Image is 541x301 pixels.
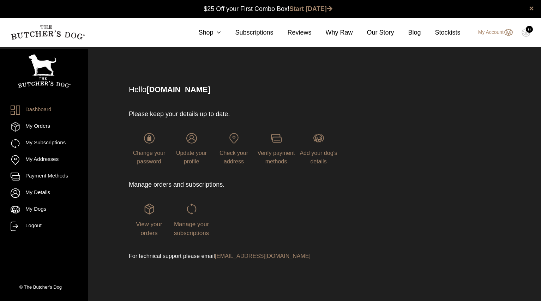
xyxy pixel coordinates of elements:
[186,204,197,214] img: login-TBD_Subscriptions.png
[133,150,166,164] span: Change your password
[271,133,282,144] img: login-TBD_Payments.png
[215,253,311,259] a: [EMAIL_ADDRESS][DOMAIN_NAME]
[214,133,254,164] a: Check your address
[300,150,337,164] span: Add your dog's details
[186,133,197,144] img: login-TBD_Profile.png
[220,150,248,164] span: Check your address
[11,155,78,165] a: My Addresses
[11,205,78,215] a: My Dogs
[171,133,212,164] a: Update your profile
[18,54,71,88] img: TBD_Portrait_Logo_White.png
[176,150,207,164] span: Update your profile
[394,28,421,37] a: Blog
[421,28,461,37] a: Stockists
[174,221,209,237] span: Manage your subscriptions
[144,204,155,214] img: login-TBD_Orders.png
[11,188,78,198] a: My Details
[471,28,513,37] a: My Account
[129,133,169,164] a: Change your password
[312,28,353,37] a: Why Raw
[353,28,394,37] a: Our Story
[11,122,78,132] a: My Orders
[289,5,332,12] a: Start [DATE]
[144,133,155,144] img: login-TBD_Password.png
[129,109,355,119] p: Please keep your details up to date.
[522,28,530,37] img: TBD_Cart-Empty.png
[258,150,295,164] span: Verify payment methods
[129,204,169,236] a: View your orders
[526,26,533,33] div: 0
[11,172,78,181] a: Payment Methods
[11,139,78,148] a: My Subscriptions
[129,252,355,260] p: For technical support please email
[529,4,534,13] a: close
[129,180,355,189] p: Manage orders and subscriptions.
[184,28,221,37] a: Shop
[136,221,162,237] span: View your orders
[221,28,273,37] a: Subscriptions
[171,204,212,236] a: Manage your subscriptions
[11,222,78,231] a: Logout
[313,133,324,144] img: login-TBD_Dog.png
[229,133,239,144] img: login-TBD_Address.png
[298,133,339,164] a: Add your dog's details
[146,85,210,94] strong: [DOMAIN_NAME]
[11,106,78,115] a: Dashboard
[273,28,311,37] a: Reviews
[256,133,296,164] a: Verify payment methods
[129,84,482,95] p: Hello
